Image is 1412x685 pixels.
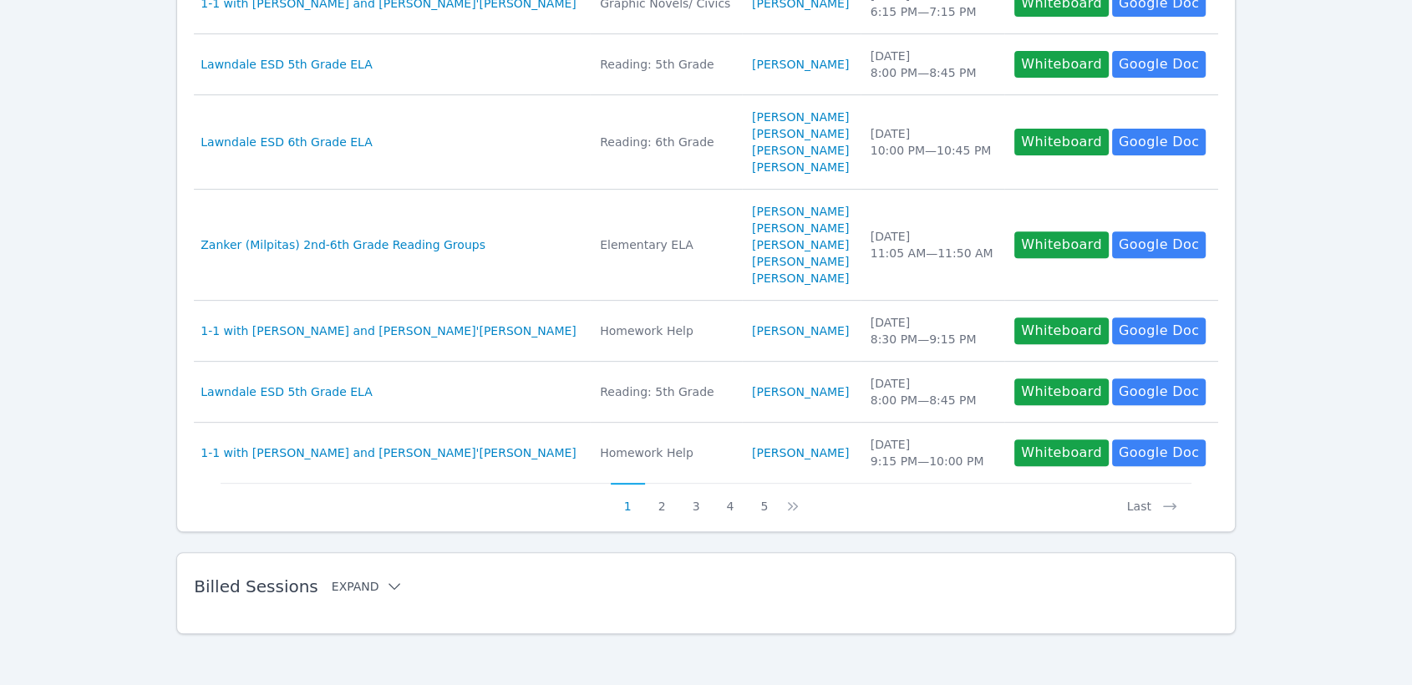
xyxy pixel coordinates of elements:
[194,301,1218,362] tr: 1-1 with [PERSON_NAME] and [PERSON_NAME]'[PERSON_NAME]Homework Help[PERSON_NAME][DATE]8:30 PM—9:1...
[201,444,576,461] a: 1-1 with [PERSON_NAME] and [PERSON_NAME]'[PERSON_NAME]
[1112,439,1206,466] a: Google Doc
[201,322,576,339] a: 1-1 with [PERSON_NAME] and [PERSON_NAME]'[PERSON_NAME]
[1114,483,1191,515] button: Last
[600,236,732,253] div: Elementary ELA
[600,134,732,150] div: Reading: 6th Grade
[201,134,372,150] a: Lawndale ESD 6th Grade ELA
[1014,51,1109,78] button: Whiteboard
[752,142,849,159] a: [PERSON_NAME]
[332,578,403,595] button: Expand
[713,483,747,515] button: 4
[201,383,372,400] a: Lawndale ESD 5th Grade ELA
[871,314,995,348] div: [DATE] 8:30 PM — 9:15 PM
[1112,231,1206,258] a: Google Doc
[194,95,1218,190] tr: Lawndale ESD 6th Grade ELAReading: 6th Grade[PERSON_NAME][PERSON_NAME][PERSON_NAME][PERSON_NAME][...
[752,125,849,142] a: [PERSON_NAME]
[752,236,849,253] a: [PERSON_NAME]
[1014,129,1109,155] button: Whiteboard
[1014,439,1109,466] button: Whiteboard
[1112,378,1206,405] a: Google Doc
[194,576,317,596] span: Billed Sessions
[752,383,849,400] a: [PERSON_NAME]
[752,203,849,220] a: [PERSON_NAME]
[752,444,849,461] a: [PERSON_NAME]
[194,34,1218,95] tr: Lawndale ESD 5th Grade ELAReading: 5th Grade[PERSON_NAME][DATE]8:00 PM—8:45 PMWhiteboardGoogle Doc
[871,228,995,261] div: [DATE] 11:05 AM — 11:50 AM
[600,322,732,339] div: Homework Help
[600,56,732,73] div: Reading: 5th Grade
[194,190,1218,301] tr: Zanker (Milpitas) 2nd-6th Grade Reading GroupsElementary ELA[PERSON_NAME][PERSON_NAME][PERSON_NAM...
[1014,378,1109,405] button: Whiteboard
[1014,317,1109,344] button: Whiteboard
[600,444,732,461] div: Homework Help
[1112,51,1206,78] a: Google Doc
[194,362,1218,423] tr: Lawndale ESD 5th Grade ELAReading: 5th Grade[PERSON_NAME][DATE]8:00 PM—8:45 PMWhiteboardGoogle Doc
[201,236,485,253] a: Zanker (Milpitas) 2nd-6th Grade Reading Groups
[1112,129,1206,155] a: Google Doc
[611,483,645,515] button: 1
[752,56,849,73] a: [PERSON_NAME]
[871,436,995,469] div: [DATE] 9:15 PM — 10:00 PM
[679,483,714,515] button: 3
[1014,231,1109,258] button: Whiteboard
[752,220,849,236] a: [PERSON_NAME]
[752,270,849,287] a: [PERSON_NAME]
[752,159,849,175] a: [PERSON_NAME]
[645,483,679,515] button: 2
[752,322,849,339] a: [PERSON_NAME]
[194,423,1218,483] tr: 1-1 with [PERSON_NAME] and [PERSON_NAME]'[PERSON_NAME]Homework Help[PERSON_NAME][DATE]9:15 PM—10:...
[871,375,995,408] div: [DATE] 8:00 PM — 8:45 PM
[871,125,995,159] div: [DATE] 10:00 PM — 10:45 PM
[747,483,781,515] button: 5
[752,253,849,270] a: [PERSON_NAME]
[201,56,372,73] a: Lawndale ESD 5th Grade ELA
[1112,317,1206,344] a: Google Doc
[752,109,849,125] a: [PERSON_NAME]
[871,48,995,81] div: [DATE] 8:00 PM — 8:45 PM
[600,383,732,400] div: Reading: 5th Grade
